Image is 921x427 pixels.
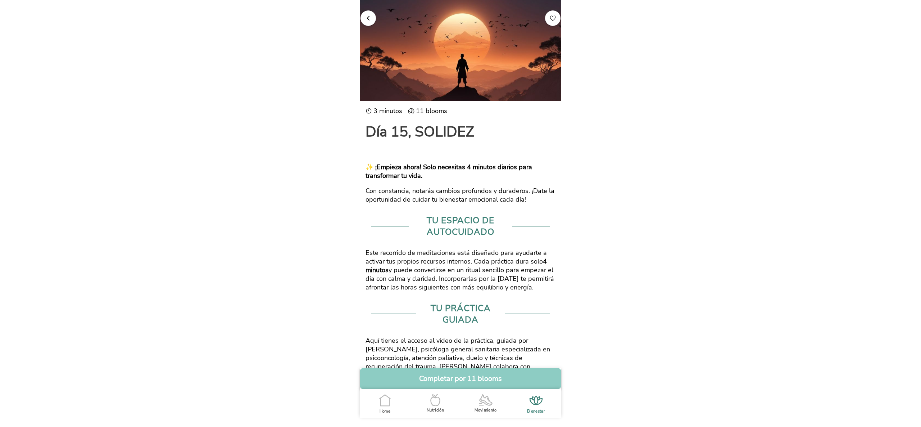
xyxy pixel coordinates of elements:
[360,368,561,389] button: Completar por 11 blooms
[414,215,507,238] div: Tu espacio de autocuidado
[380,409,390,414] ion-label: Home
[366,122,555,141] h1: Día 15, SOLIDEZ
[408,107,447,115] ion-label: 11 blooms
[421,302,499,325] div: Tu práctica guiada
[475,408,497,413] ion-label: Movimiento
[427,408,444,413] ion-label: Nutrición
[366,163,532,180] b: ✨ ¡Empieza ahora! Solo necesitas 4 minutos diarios para transformar tu vida.
[527,409,545,414] ion-label: Bienestar
[366,186,555,204] p: Con constancia, notarás cambios profundos y duraderos. ¡Date la oportunidad de cuidar tu bienesta...
[366,248,555,292] p: Este recorrido de meditaciones está diseñado para ayudarte a activar tus propios recursos interno...
[366,257,547,274] b: 4 minutos
[366,336,555,397] p: Aquí tienes el acceso al video de la práctica, guiada por [PERSON_NAME], psicóloga general sanita...
[366,107,402,115] ion-label: 3 minutos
